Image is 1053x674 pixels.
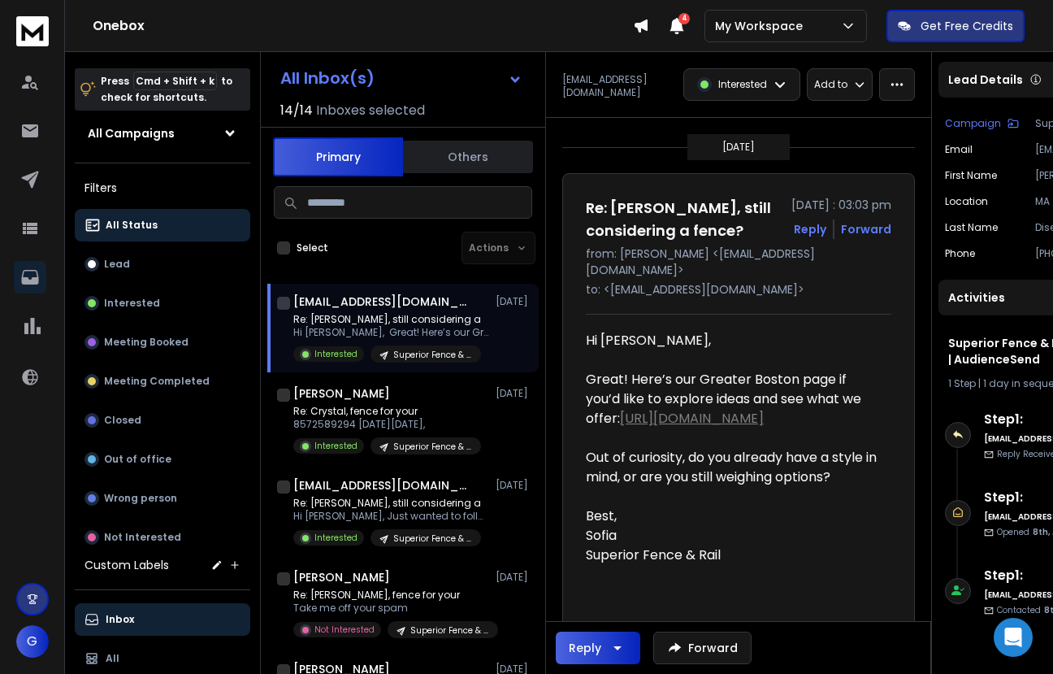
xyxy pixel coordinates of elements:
[314,440,357,452] p: Interested
[75,326,250,359] button: Meeting Booked
[403,139,533,175] button: Others
[586,197,782,242] h1: Re: [PERSON_NAME], still considering a fence?
[273,137,403,176] button: Primary
[314,348,357,360] p: Interested
[945,117,1001,130] p: Campaign
[267,62,535,94] button: All Inbox(s)
[994,618,1033,657] div: Open Intercom Messenger
[921,18,1013,34] p: Get Free Credits
[393,533,471,545] p: Superior Fence & Rail | August | AudienceSend
[106,613,134,626] p: Inbox
[945,221,998,234] p: Last Name
[104,375,210,388] p: Meeting Completed
[569,640,601,656] div: Reply
[293,497,488,510] p: Re: [PERSON_NAME], still considering a
[794,221,826,237] button: Reply
[945,195,988,208] p: location
[653,632,752,664] button: Forward
[945,143,973,156] p: Email
[586,526,878,546] div: Sofia
[16,625,49,658] button: G
[886,10,1025,42] button: Get Free Credits
[715,18,809,34] p: My Workspace
[945,247,975,260] p: Phone
[293,326,488,339] p: Hi [PERSON_NAME], Great! Here’s our Greater
[104,531,181,544] p: Not Interested
[841,221,891,237] div: Forward
[316,101,425,120] h3: Inboxes selected
[410,624,488,637] p: Superior Fence & Rail | July | AudienceSend
[75,117,250,150] button: All Campaigns
[104,414,141,427] p: Closed
[562,73,674,99] p: [EMAIL_ADDRESS][DOMAIN_NAME]
[293,418,481,431] p: 8572589294 [DATE][DATE],
[75,521,250,554] button: Not Interested
[75,404,250,437] button: Closed
[586,546,878,565] div: Superior Fence & Rail
[293,602,488,615] p: Take me off your spam
[496,479,532,492] p: [DATE]
[75,603,250,636] button: Inbox
[293,294,472,310] h1: [EMAIL_ADDRESS][DOMAIN_NAME]
[496,295,532,308] p: [DATE]
[948,376,976,390] span: 1 Step
[791,197,891,213] p: [DATE] : 03:03 pm
[718,78,767,91] p: Interested
[948,72,1023,88] p: Lead Details
[75,443,250,476] button: Out of office
[93,16,633,36] h1: Onebox
[104,336,188,349] p: Meeting Booked
[496,387,532,400] p: [DATE]
[280,70,375,86] h1: All Inbox(s)
[393,441,471,453] p: Superior Fence & Rail | July | Facebook
[586,331,878,428] div: Hi [PERSON_NAME], Great! Here’s our Greater Boston page if you’d like to explore ideas and see wh...
[297,241,328,254] label: Select
[133,72,217,90] span: Cmd + Shift + k
[106,652,119,665] p: All
[393,349,471,361] p: Superior Fence & Rail | [DATE] | AudienceSend
[88,125,175,141] h1: All Campaigns
[75,248,250,280] button: Lead
[945,117,1019,130] button: Campaign
[75,365,250,398] button: Meeting Completed
[556,632,640,664] button: Reply
[16,16,49,46] img: logo
[586,281,891,298] p: to: <[EMAIL_ADDRESS][DOMAIN_NAME]>
[101,73,232,106] p: Press to check for shortcuts.
[314,624,375,636] p: Not Interested
[496,571,532,584] p: [DATE]
[586,246,891,278] p: from: [PERSON_NAME] <[EMAIL_ADDRESS][DOMAIN_NAME]>
[84,557,169,573] h3: Custom Labels
[586,448,878,487] div: Out of curiosity, do you already have a style in mind, or are you still weighing options?
[293,569,390,585] h1: [PERSON_NAME]
[104,297,160,310] p: Interested
[678,13,690,24] span: 4
[293,510,488,523] p: Hi [PERSON_NAME], Just wanted to follow
[945,169,997,182] p: First Name
[75,482,250,515] button: Wrong person
[106,219,158,232] p: All Status
[75,176,250,199] h3: Filters
[314,532,357,544] p: Interested
[293,313,488,326] p: Re: [PERSON_NAME], still considering a
[104,258,130,271] p: Lead
[75,209,250,241] button: All Status
[293,589,488,602] p: Re: [PERSON_NAME], fence for your
[814,78,847,91] p: Add to
[620,409,764,428] a: [URL][DOMAIN_NAME]
[722,141,755,154] p: [DATE]
[293,385,390,402] h1: [PERSON_NAME]
[104,492,177,505] p: Wrong person
[75,287,250,320] button: Interested
[104,453,171,466] p: Out of office
[280,101,313,120] span: 14 / 14
[586,507,878,526] div: Best,
[293,477,472,494] h1: [EMAIL_ADDRESS][DOMAIN_NAME]
[293,405,481,418] p: Re: Crystal, fence for your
